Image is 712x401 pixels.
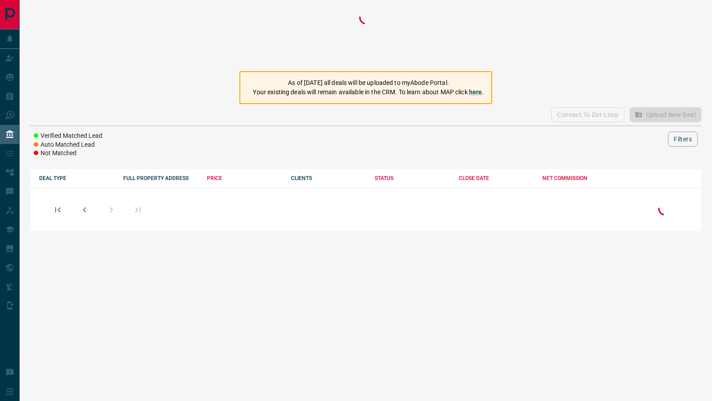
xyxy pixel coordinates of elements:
button: Filters [668,132,698,147]
div: CLOSE DATE [459,175,534,181]
p: As of [DATE] all deals will be uploaded to myAbode Portal. [253,78,484,88]
div: Loading [357,9,375,62]
div: PRICE [207,175,282,181]
li: Verified Matched Lead [34,132,102,140]
div: NET COMMISSION [542,175,618,181]
p: Your existing deals will remain available in the CRM. To learn about MAP click . [253,88,484,97]
li: Auto Matched Lead [34,140,102,149]
div: Loading [656,200,674,219]
div: CLIENTS [291,175,366,181]
a: here [469,88,482,96]
li: Not Matched [34,149,102,158]
div: STATUS [375,175,450,181]
div: FULL PROPERTY ADDRESS [123,175,198,181]
div: DEAL TYPE [39,175,114,181]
